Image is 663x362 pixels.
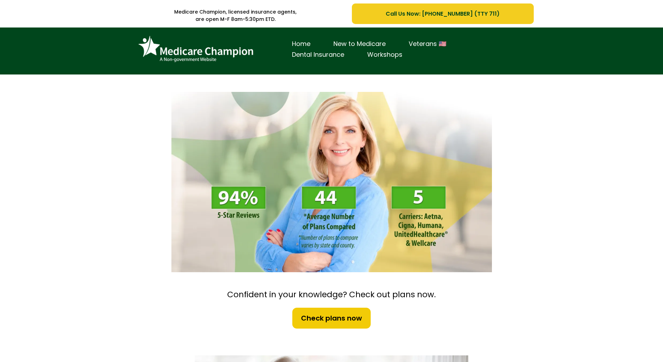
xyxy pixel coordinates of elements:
p: are open M-F 8am-5:30pm ETD. [130,16,342,23]
p: Medicare Champion, licensed insurance agents, [130,8,342,16]
img: Brand Logo [135,33,257,66]
span: Call Us Now: [PHONE_NUMBER] (TTY 711) [386,9,500,18]
a: New to Medicare [322,39,397,49]
a: Dental Insurance [280,49,356,60]
a: Workshops [356,49,414,60]
span: Check plans now [301,313,362,323]
h2: Confident in your knowledge? Check out plans now. [168,290,495,300]
a: Home [280,39,322,49]
a: Check plans now [292,307,371,329]
a: Call Us Now: 1-833-823-1990 (TTY 711) [352,3,533,24]
a: Veterans 🇺🇸 [397,39,458,49]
